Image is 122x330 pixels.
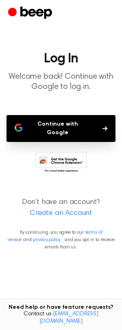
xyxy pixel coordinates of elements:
[7,229,115,251] p: By continuing, you agree to our and , and you opt in to receive emails from us.
[7,197,115,219] p: Don’t have an account?
[7,115,115,142] button: Continue with Google
[7,52,115,65] h1: Log In
[33,237,61,242] a: privacy policy
[5,311,117,325] span: Contact us
[8,5,54,21] a: Beep
[39,311,98,324] a: [EMAIL_ADDRESS][DOMAIN_NAME]
[7,72,115,92] p: Welcome back! Continue with Google to log in.
[8,208,114,219] a: Create an Account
